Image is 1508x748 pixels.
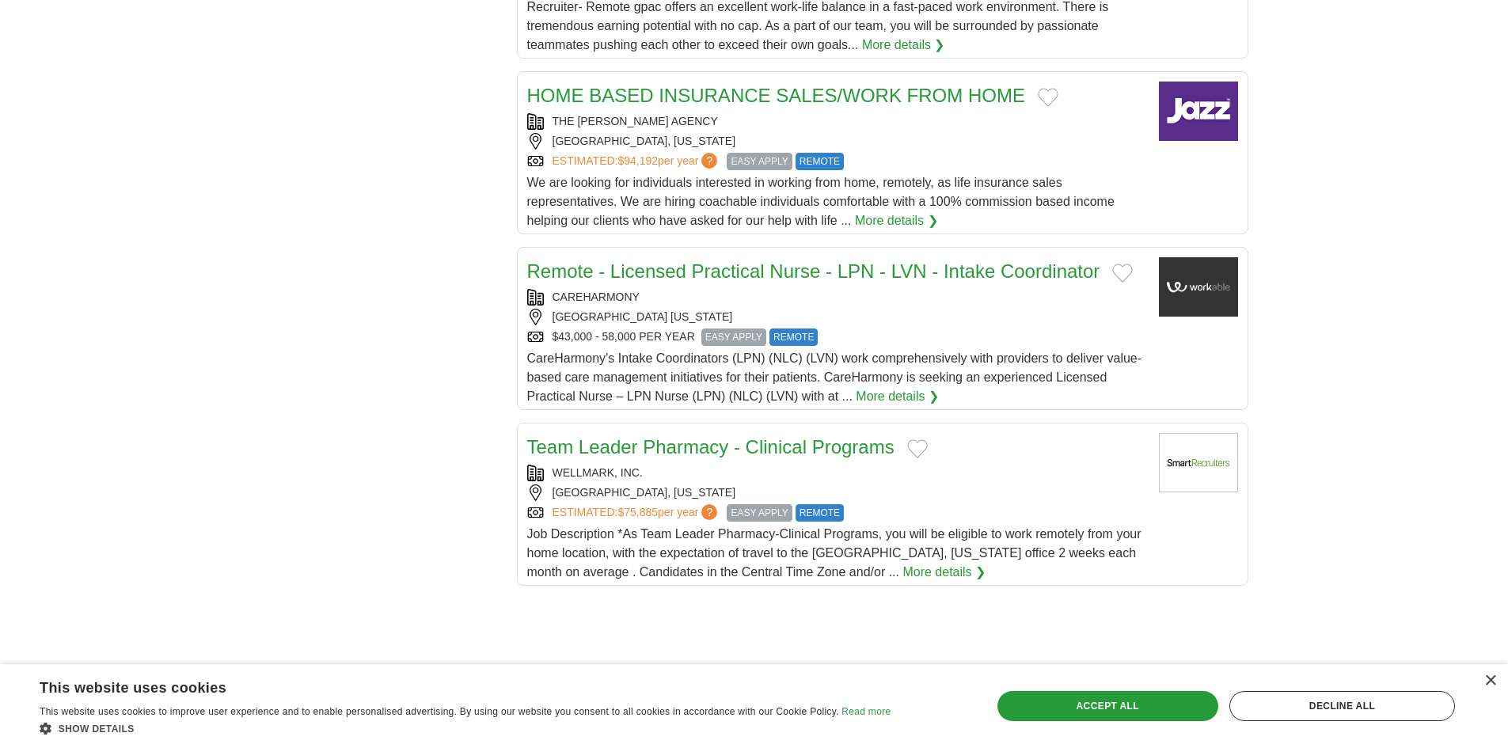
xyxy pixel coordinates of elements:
span: REMOTE [769,328,818,346]
div: $43,000 - 58,000 PER YEAR [527,328,1146,346]
img: Company logo [1159,433,1238,492]
a: HOME BASED INSURANCE SALES/WORK FROM HOME [527,85,1025,106]
a: More details ❯ [856,387,939,406]
span: REMOTE [796,153,844,170]
span: This website uses cookies to improve user experience and to enable personalised advertising. By u... [40,706,839,717]
button: Add to favorite jobs [1112,264,1133,283]
span: CareHarmony’s Intake Coordinators (LPN) (NLC) (LVN) work comprehensively with providers to delive... [527,351,1142,403]
a: More details ❯ [855,211,938,230]
span: EASY APPLY [727,504,792,522]
span: EASY APPLY [701,328,766,346]
div: [GEOGRAPHIC_DATA], [US_STATE] [527,484,1146,501]
img: Company logo [1159,257,1238,317]
div: [GEOGRAPHIC_DATA], [US_STATE] [527,133,1146,150]
a: More details ❯ [862,36,945,55]
div: Show details [40,720,891,736]
span: REMOTE [796,504,844,522]
span: $94,192 [617,154,658,167]
span: We are looking for individuals interested in working from home, remotely, as life insurance sales... [527,176,1115,227]
img: Company logo [1159,82,1238,141]
span: Job Description *As Team Leader Pharmacy-Clinical Programs, you will be eligible to work remotely... [527,527,1141,579]
div: [GEOGRAPHIC_DATA] [US_STATE] [527,309,1146,325]
button: Add to favorite jobs [1038,88,1058,107]
div: This website uses cookies [40,674,851,697]
div: THE [PERSON_NAME] AGENCY [527,113,1146,130]
div: Accept all [997,691,1218,721]
div: Close [1484,675,1496,687]
div: CAREHARMONY [527,289,1146,306]
a: ESTIMATED:$94,192per year? [553,153,721,170]
button: Add to favorite jobs [907,439,928,458]
a: Team Leader Pharmacy - Clinical Programs [527,436,895,458]
div: Decline all [1229,691,1455,721]
span: $75,885 [617,506,658,518]
a: Read more, opens a new window [841,706,891,717]
a: ESTIMATED:$75,885per year? [553,504,721,522]
span: ? [701,504,717,520]
span: Show details [59,723,135,735]
div: WELLMARK, INC. [527,465,1146,481]
span: ? [701,153,717,169]
a: Remote - Licensed Practical Nurse - LPN - LVN - Intake Coordinator [527,260,1100,282]
span: EASY APPLY [727,153,792,170]
a: More details ❯ [902,563,986,582]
